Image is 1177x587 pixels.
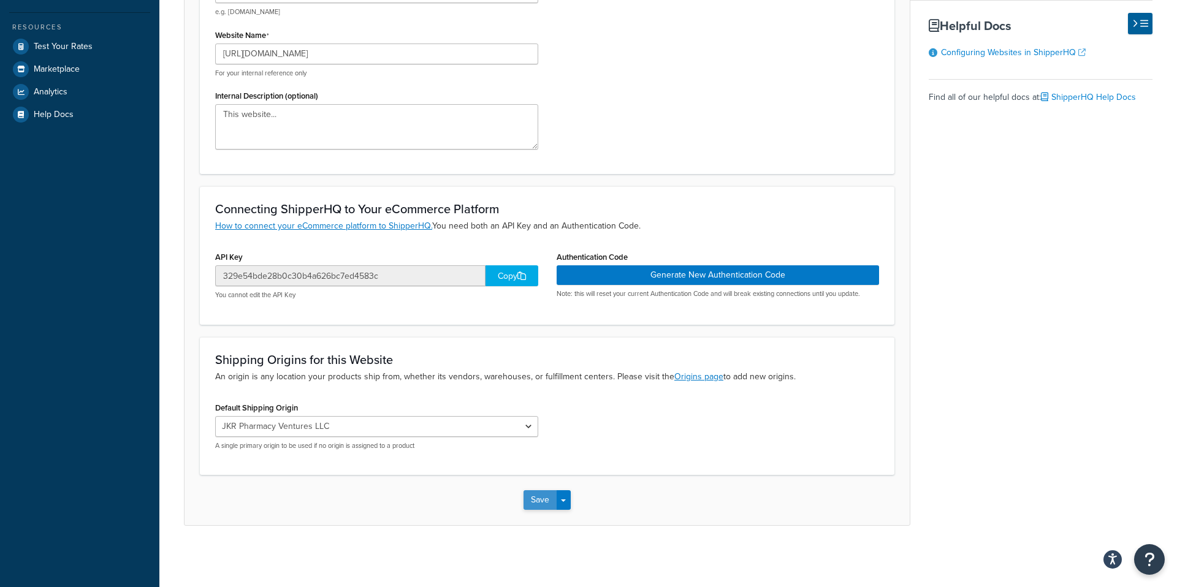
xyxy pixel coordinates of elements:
div: Copy [486,265,538,286]
h3: Helpful Docs [929,19,1152,32]
button: Save [524,490,557,510]
p: Note: this will reset your current Authentication Code and will break existing connections until ... [557,289,880,298]
a: Configuring Websites in ShipperHQ [941,46,1086,59]
p: An origin is any location your products ship from, whether its vendors, warehouses, or fulfillmen... [215,370,879,384]
a: How to connect your eCommerce platform to ShipperHQ. [215,219,432,232]
span: Help Docs [34,110,74,120]
label: Authentication Code [557,252,628,262]
p: You need both an API Key and an Authentication Code. [215,219,879,233]
label: Website Name [215,31,269,40]
label: Internal Description (optional) [215,91,318,100]
span: Analytics [34,87,67,97]
p: You cannot edit the API Key [215,290,538,300]
h3: Shipping Origins for this Website [215,353,879,366]
p: e.g. [DOMAIN_NAME] [215,7,538,17]
a: Help Docs [9,104,150,126]
a: Analytics [9,81,150,103]
label: Default Shipping Origin [215,403,298,412]
a: Test Your Rates [9,36,150,58]
h3: Connecting ShipperHQ to Your eCommerce Platform [215,202,879,216]
textarea: This website... [215,104,538,150]
a: ShipperHQ Help Docs [1041,91,1136,104]
p: A single primary origin to be used if no origin is assigned to a product [215,441,538,450]
label: API Key [215,252,243,262]
a: Origins page [674,370,723,383]
div: Resources [9,22,150,32]
span: Marketplace [34,64,80,75]
p: For your internal reference only [215,69,538,78]
button: Open Resource Center [1134,544,1165,575]
a: Marketplace [9,58,150,80]
div: Find all of our helpful docs at: [929,79,1152,106]
button: Hide Help Docs [1128,13,1152,34]
span: Test Your Rates [34,42,93,52]
button: Generate New Authentication Code [557,265,880,285]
